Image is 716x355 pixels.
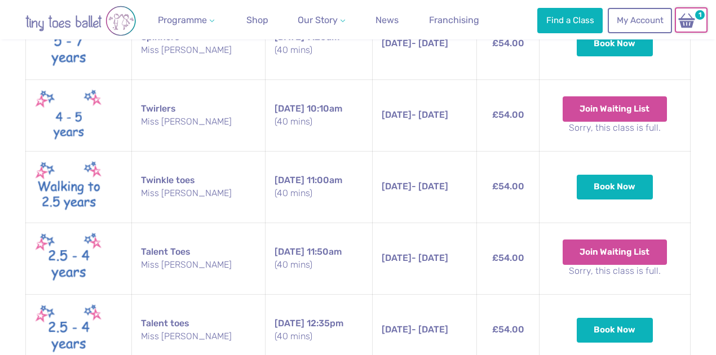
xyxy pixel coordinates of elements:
a: 1 [675,7,708,33]
a: Our Story [293,9,350,32]
td: £54.00 [477,223,539,294]
span: [DATE] [382,181,412,192]
small: Sorry, this class is full. [549,265,681,277]
button: Join Waiting List [563,239,668,264]
small: (40 mins) [275,187,363,199]
td: Spinners [131,8,266,79]
td: 11:00am [266,151,373,223]
span: Our Story [298,15,338,25]
td: £54.00 [477,151,539,223]
td: £54.00 [477,8,539,79]
small: (40 mins) [275,116,363,128]
span: - [DATE] [382,252,448,263]
img: Talent toes New (May 2025) [35,230,103,287]
button: Book Now [577,175,653,199]
a: Programme [153,9,219,32]
small: Miss [PERSON_NAME] [141,44,257,56]
small: Miss [PERSON_NAME] [141,259,257,271]
span: [DATE] [275,318,304,329]
img: Walking to Twinkle New (May 2025) [35,158,103,216]
small: Miss [PERSON_NAME] [141,187,257,199]
span: [DATE] [382,252,412,263]
span: News [375,15,399,25]
td: Twirlers [131,79,266,151]
td: 11:50am [266,223,373,294]
span: [DATE] [275,246,304,257]
span: [DATE] [275,175,304,185]
span: [DATE] [275,103,304,114]
button: Book Now [577,318,653,343]
button: Join Waiting List [563,96,668,121]
td: £54.00 [477,79,539,151]
a: News [371,9,403,32]
span: Shop [246,15,268,25]
span: [DATE] [382,109,412,120]
span: - [DATE] [382,109,448,120]
span: - [DATE] [382,181,448,192]
td: 10:10am [266,79,373,151]
td: Talent Toes [131,223,266,294]
span: - [DATE] [382,38,448,48]
small: Miss [PERSON_NAME] [141,330,257,343]
span: Programme [158,15,207,25]
a: My Account [608,8,672,33]
span: Franchising [429,15,479,25]
td: 9:20am [266,8,373,79]
img: Spinners New (May 2025) [35,15,103,73]
span: 1 [693,8,706,21]
img: Twirlers 4-5 (May 2025) [35,87,103,144]
span: [DATE] [382,38,412,48]
small: (40 mins) [275,330,363,343]
small: (40 mins) [275,44,363,56]
span: - [DATE] [382,324,448,335]
td: Twinkle toes [131,151,266,223]
small: (40 mins) [275,259,363,271]
button: Book Now [577,32,653,56]
a: Shop [242,9,273,32]
a: Franchising [425,9,484,32]
span: [DATE] [382,324,412,335]
small: Miss [PERSON_NAME] [141,116,257,128]
img: tiny toes ballet [13,6,148,36]
a: Find a Class [537,8,603,33]
small: Sorry, this class is full. [549,122,681,134]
